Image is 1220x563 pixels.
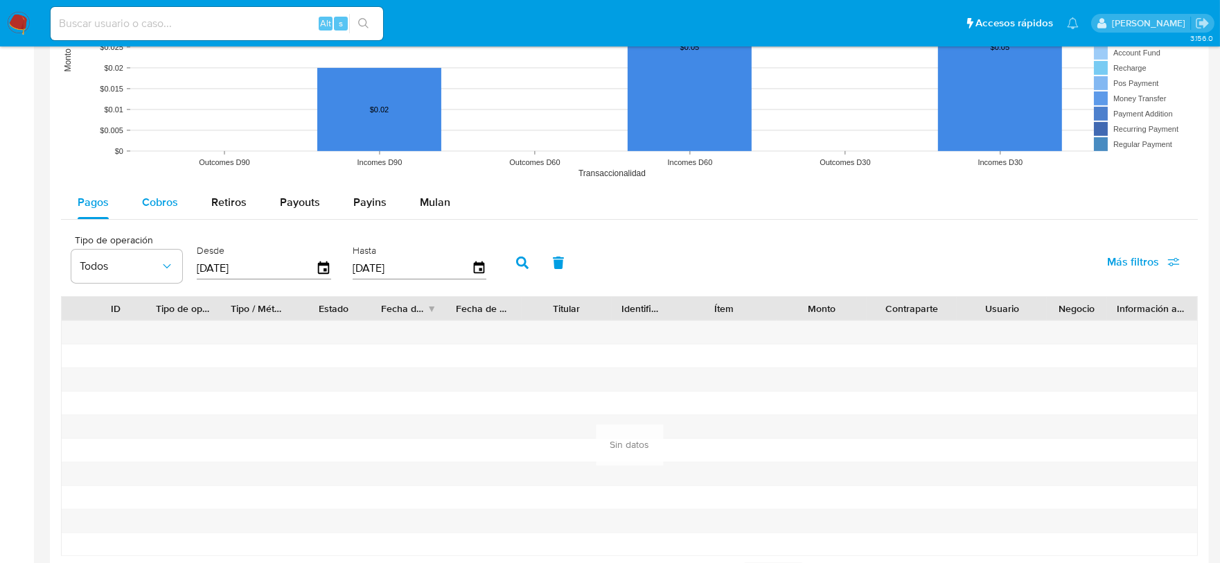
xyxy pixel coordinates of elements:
[975,16,1053,31] span: Accesos rápidos
[1067,17,1079,29] a: Notificaciones
[1112,17,1190,30] p: dalia.goicochea@mercadolibre.com.mx
[320,17,331,30] span: Alt
[1190,33,1213,44] span: 3.156.0
[51,15,383,33] input: Buscar usuario o caso...
[349,14,378,33] button: search-icon
[1195,16,1210,31] a: Salir
[339,17,343,30] span: s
